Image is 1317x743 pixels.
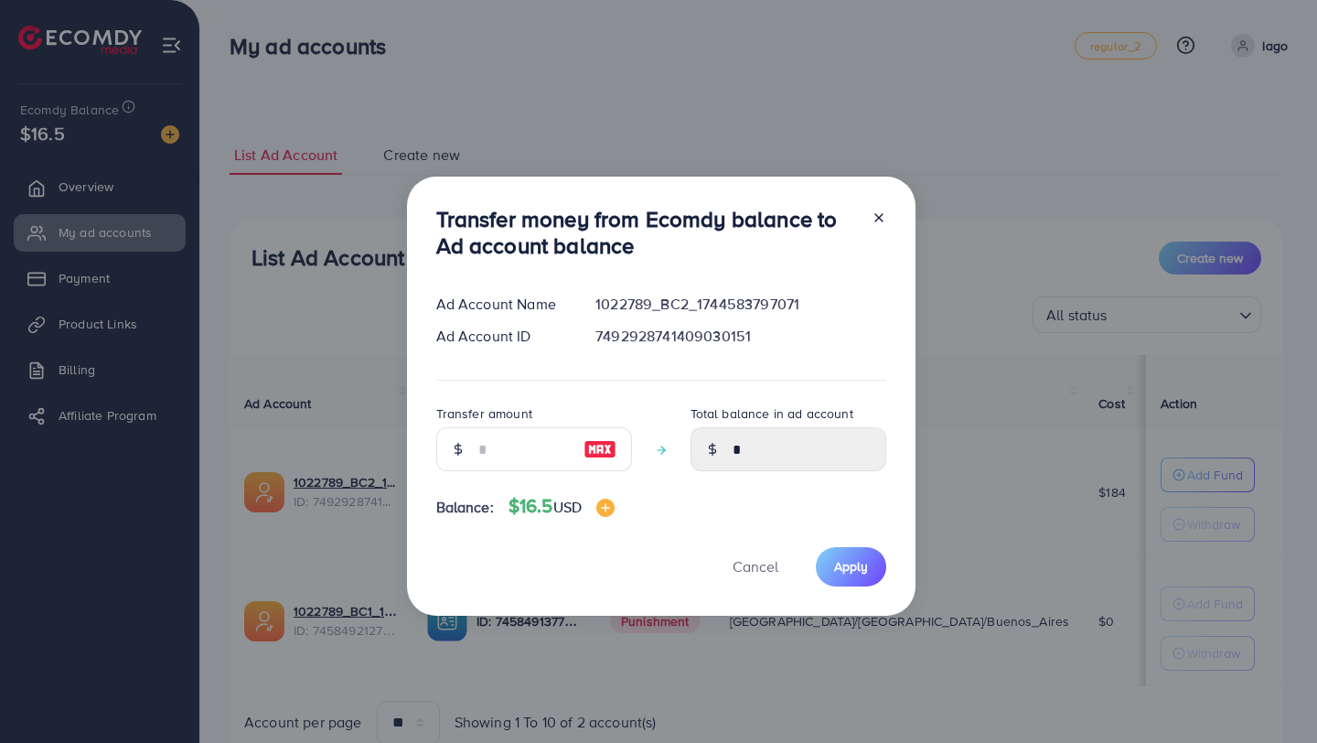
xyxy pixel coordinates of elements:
h4: $16.5 [509,495,615,518]
div: Ad Account Name [422,294,582,315]
span: USD [553,497,582,517]
h3: Transfer money from Ecomdy balance to Ad account balance [436,206,857,259]
span: Balance: [436,497,494,518]
div: 7492928741409030151 [581,326,900,347]
button: Apply [816,547,886,587]
div: Ad Account ID [422,326,582,347]
iframe: Chat [1239,661,1303,729]
img: image [584,438,616,460]
span: Cancel [733,556,778,576]
label: Total balance in ad account [691,404,853,423]
label: Transfer amount [436,404,532,423]
div: 1022789_BC2_1744583797071 [581,294,900,315]
button: Cancel [710,547,801,587]
span: Apply [834,557,868,576]
img: image [596,499,615,517]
